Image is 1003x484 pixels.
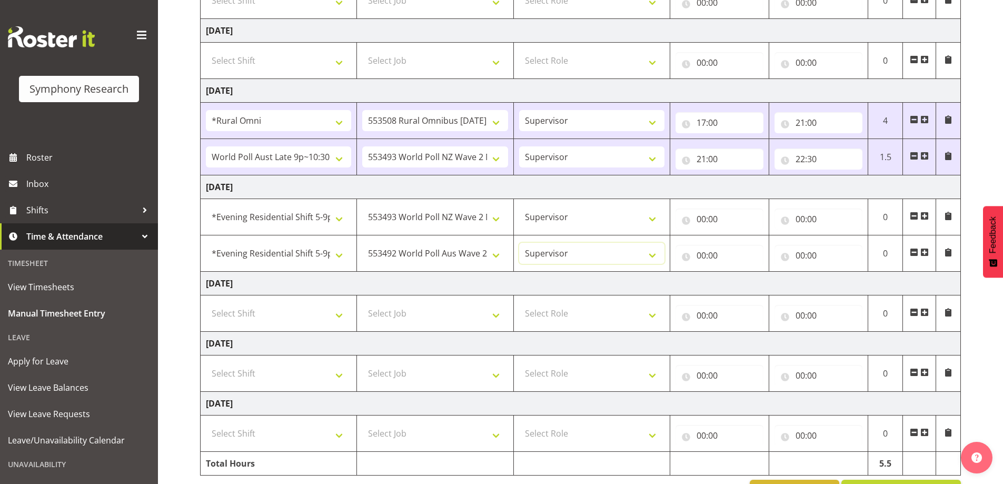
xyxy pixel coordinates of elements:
td: 0 [868,416,903,452]
span: Leave/Unavailability Calendar [8,432,150,448]
td: 0 [868,235,903,272]
td: 5.5 [868,452,903,476]
td: [DATE] [201,272,961,295]
span: Time & Attendance [26,229,137,244]
a: View Leave Balances [3,374,155,401]
div: Leave [3,327,155,348]
span: View Leave Requests [8,406,150,422]
input: Click to select... [676,149,763,170]
input: Click to select... [676,209,763,230]
input: Click to select... [676,425,763,446]
span: View Leave Balances [8,380,150,396]
div: Symphony Research [29,81,128,97]
td: 0 [868,295,903,332]
input: Click to select... [676,245,763,266]
input: Click to select... [774,149,862,170]
img: Rosterit website logo [8,26,95,47]
td: 0 [868,43,903,79]
input: Click to select... [774,425,862,446]
a: View Leave Requests [3,401,155,427]
span: Inbox [26,176,153,192]
span: Roster [26,150,153,165]
input: Click to select... [774,305,862,326]
input: Click to select... [676,365,763,386]
input: Click to select... [774,245,862,266]
td: 4 [868,103,903,139]
input: Click to select... [676,305,763,326]
a: Leave/Unavailability Calendar [3,427,155,453]
span: View Timesheets [8,279,150,295]
input: Click to select... [774,209,862,230]
div: Unavailability [3,453,155,475]
td: Total Hours [201,452,357,476]
span: Manual Timesheet Entry [8,305,150,321]
a: View Timesheets [3,274,155,300]
td: 1.5 [868,139,903,175]
a: Apply for Leave [3,348,155,374]
input: Click to select... [676,52,763,73]
button: Feedback - Show survey [983,206,1003,278]
td: 0 [868,199,903,235]
td: [DATE] [201,19,961,43]
img: help-xxl-2.png [971,452,982,463]
div: Timesheet [3,252,155,274]
input: Click to select... [774,112,862,133]
td: [DATE] [201,392,961,416]
td: [DATE] [201,332,961,355]
td: [DATE] [201,79,961,103]
span: Shifts [26,202,137,218]
input: Click to select... [774,52,862,73]
td: 0 [868,355,903,392]
span: Apply for Leave [8,353,150,369]
input: Click to select... [774,365,862,386]
a: Manual Timesheet Entry [3,300,155,327]
input: Click to select... [676,112,763,133]
span: Feedback [988,216,998,253]
td: [DATE] [201,175,961,199]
